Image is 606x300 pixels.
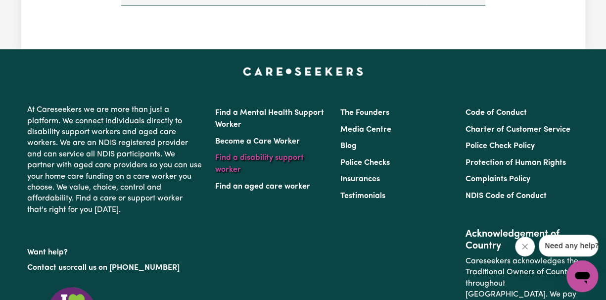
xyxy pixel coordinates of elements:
[466,142,535,150] a: Police Check Policy
[6,7,60,15] span: Need any help?
[340,126,391,134] a: Media Centre
[340,159,390,167] a: Police Checks
[215,154,304,174] a: Find a disability support worker
[215,138,300,146] a: Become a Care Worker
[27,100,203,219] p: At Careseekers we are more than just a platform. We connect individuals directly to disability su...
[340,109,389,117] a: The Founders
[215,183,310,191] a: Find an aged care worker
[515,237,535,256] iframe: Close message
[466,228,579,252] h2: Acknowledgement of Country
[243,67,363,75] a: Careseekers home page
[466,175,530,183] a: Complaints Policy
[27,258,203,277] p: or
[466,159,566,167] a: Protection of Human Rights
[340,142,357,150] a: Blog
[340,175,380,183] a: Insurances
[74,264,180,272] a: call us on [PHONE_NUMBER]
[466,192,547,200] a: NDIS Code of Conduct
[539,235,598,256] iframe: Message from company
[27,264,66,272] a: Contact us
[566,260,598,292] iframe: Button to launch messaging window
[340,192,385,200] a: Testimonials
[215,109,324,129] a: Find a Mental Health Support Worker
[27,243,203,258] p: Want help?
[466,109,527,117] a: Code of Conduct
[466,126,570,134] a: Charter of Customer Service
